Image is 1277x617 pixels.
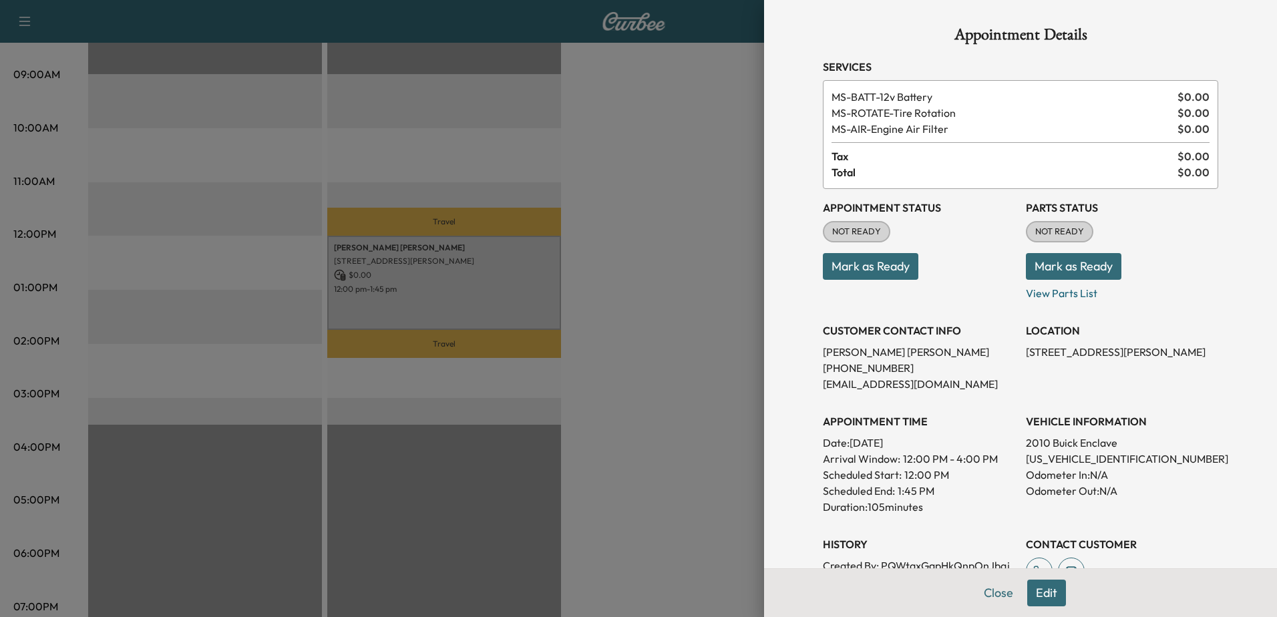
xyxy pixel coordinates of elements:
h3: Appointment Status [823,200,1015,216]
h3: VEHICLE INFORMATION [1026,413,1218,429]
p: Scheduled Start: [823,467,902,483]
h3: LOCATION [1026,323,1218,339]
p: Odometer Out: N/A [1026,483,1218,499]
p: Duration: 105 minutes [823,499,1015,515]
h1: Appointment Details [823,27,1218,48]
h3: Services [823,59,1218,75]
p: Odometer In: N/A [1026,467,1218,483]
span: 12:00 PM - 4:00 PM [903,451,998,467]
h3: CUSTOMER CONTACT INFO [823,323,1015,339]
p: 12:00 PM [904,467,949,483]
p: [US_VEHICLE_IDENTIFICATION_NUMBER] [1026,451,1218,467]
h3: History [823,536,1015,552]
span: $ 0.00 [1177,121,1210,137]
span: $ 0.00 [1177,148,1210,164]
span: $ 0.00 [1177,89,1210,105]
span: $ 0.00 [1177,164,1210,180]
span: NOT READY [1027,225,1092,238]
span: Tire Rotation [832,105,1172,121]
p: [PERSON_NAME] [PERSON_NAME] [823,344,1015,360]
span: 12v Battery [832,89,1172,105]
p: [EMAIL_ADDRESS][DOMAIN_NAME] [823,376,1015,392]
p: 1:45 PM [898,483,934,499]
span: $ 0.00 [1177,105,1210,121]
p: 2010 Buick Enclave [1026,435,1218,451]
button: Mark as Ready [823,253,918,280]
p: Created By : PQWtqxGgpHkQnpOnJbqj [823,558,1015,574]
span: Engine Air Filter [832,121,1172,137]
span: Tax [832,148,1177,164]
button: Edit [1027,580,1066,606]
button: Mark as Ready [1026,253,1121,280]
p: [STREET_ADDRESS][PERSON_NAME] [1026,344,1218,360]
p: Date: [DATE] [823,435,1015,451]
span: Total [832,164,1177,180]
span: NOT READY [824,225,889,238]
h3: Parts Status [1026,200,1218,216]
p: Scheduled End: [823,483,895,499]
button: Close [975,580,1022,606]
h3: APPOINTMENT TIME [823,413,1015,429]
p: Arrival Window: [823,451,1015,467]
p: [PHONE_NUMBER] [823,360,1015,376]
h3: CONTACT CUSTOMER [1026,536,1218,552]
p: View Parts List [1026,280,1218,301]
